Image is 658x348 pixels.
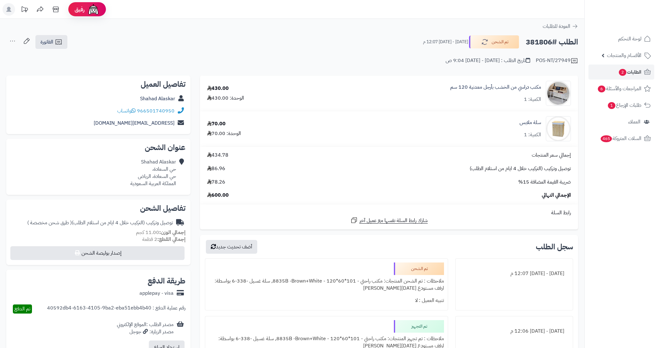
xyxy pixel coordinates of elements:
[207,165,225,172] span: 86.96
[518,179,571,186] span: ضريبة القيمة المضافة 15%
[207,152,228,159] span: 434.78
[11,144,185,151] h2: عنوان الشحن
[47,304,185,314] div: رقم عملية الدفع : 40592db4-6163-4105-9ba2-eba51ebb4b40
[542,192,571,199] span: الإجمالي النهائي
[142,236,185,243] small: 2 قطعة
[350,216,428,224] a: شارك رابط السلة نفسها مع عميل آخر
[40,38,53,46] span: الفاتورة
[207,179,225,186] span: 78.26
[27,219,72,226] span: ( طرق شحن مخصصة )
[608,102,615,109] span: 1
[207,85,229,92] div: 430.00
[459,267,569,280] div: [DATE] - [DATE] 12:07 م
[470,165,571,172] span: توصيل وتركيب (التركيب خلال 4 ايام من استلام الطلب)
[207,120,226,127] div: 70.00
[394,320,444,333] div: تم التجهيز
[601,135,612,142] span: 465
[588,81,654,96] a: المراجعات والأسئلة6
[207,130,241,137] div: الوحدة: 70.00
[618,68,641,76] span: الطلبات
[94,119,175,127] a: [EMAIL_ADDRESS][DOMAIN_NAME]
[597,84,641,93] span: المراجعات والأسئلة
[628,117,640,126] span: العملاء
[87,3,100,16] img: ai-face.png
[524,131,541,138] div: الكمية: 1
[136,229,185,236] small: 11.00 كجم
[446,57,530,64] div: تاريخ الطلب : [DATE] - [DATE] 9:04 ص
[207,192,229,199] span: 600.00
[202,209,576,216] div: رابط السلة
[394,262,444,275] div: تم الشحن
[588,65,654,80] a: الطلبات2
[35,35,67,49] a: الفاتورة
[209,275,444,294] div: ملاحظات : تم الشحن المنتجات: مكتب راحتي - 101*60*120 - 8835B -Brown+White, سلة غسيل -338-6 بواسطة...
[607,101,641,110] span: طلبات الإرجاع
[159,229,185,236] strong: إجمالي الوزن:
[17,3,32,17] a: تحديثات المنصة
[423,39,468,45] small: [DATE] - [DATE] 12:07 م
[75,6,85,13] span: رفيق
[543,23,570,30] span: العودة للطلبات
[148,277,185,285] h2: طريقة الدفع
[157,236,185,243] strong: إجمالي القطع:
[450,84,541,91] a: مكتب دراسي من الخشب بأرجل معدنية 120 سم
[588,114,654,129] a: العملاء
[607,51,641,60] span: الأقسام والمنتجات
[536,243,573,251] h3: سجل الطلب
[139,290,174,297] div: applepay - visa
[140,95,175,102] a: Shahad Alaskar
[598,86,605,92] span: 6
[130,158,176,187] div: Shahad Alaskar حي السعادة، حي السعادة، الرياض المملكة العربية السعودية
[532,152,571,159] span: إجمالي سعر المنتجات
[10,246,185,260] button: إصدار بوليصة الشحن
[520,119,541,126] a: سلة ملابس
[469,35,519,49] button: تم الشحن
[207,95,244,102] div: الوحدة: 430.00
[117,321,174,335] div: مصدر الطلب :الموقع الإلكتروني
[117,107,136,115] a: واتساب
[588,98,654,113] a: طلبات الإرجاع1
[359,217,428,224] span: شارك رابط السلة نفسها مع عميل آخر
[615,17,652,30] img: logo-2.png
[588,31,654,46] a: لوحة التحكم
[546,81,571,106] img: 1690700190-1678884573-110111010033-550x550-90x90.jpg
[137,107,175,115] a: 966501740950
[536,57,578,65] div: POS-NT/27949
[526,36,578,49] h2: الطلب #381806
[11,81,185,88] h2: تفاصيل العميل
[117,328,174,335] div: مصدر الزيارة: جوجل
[209,294,444,307] div: تنبيه العميل : لا
[27,219,173,226] div: توصيل وتركيب (التركيب خلال 4 ايام من استلام الطلب)
[600,134,641,143] span: السلات المتروكة
[524,96,541,103] div: الكمية: 1
[546,116,571,141] img: 1727540000-110116010083-90x90.jpg
[14,305,30,313] span: تم الدفع
[206,240,257,254] button: أضف تحديث جديد
[11,205,185,212] h2: تفاصيل الشحن
[619,69,626,76] span: 2
[618,34,641,43] span: لوحة التحكم
[588,131,654,146] a: السلات المتروكة465
[543,23,578,30] a: العودة للطلبات
[459,325,569,337] div: [DATE] - [DATE] 12:06 م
